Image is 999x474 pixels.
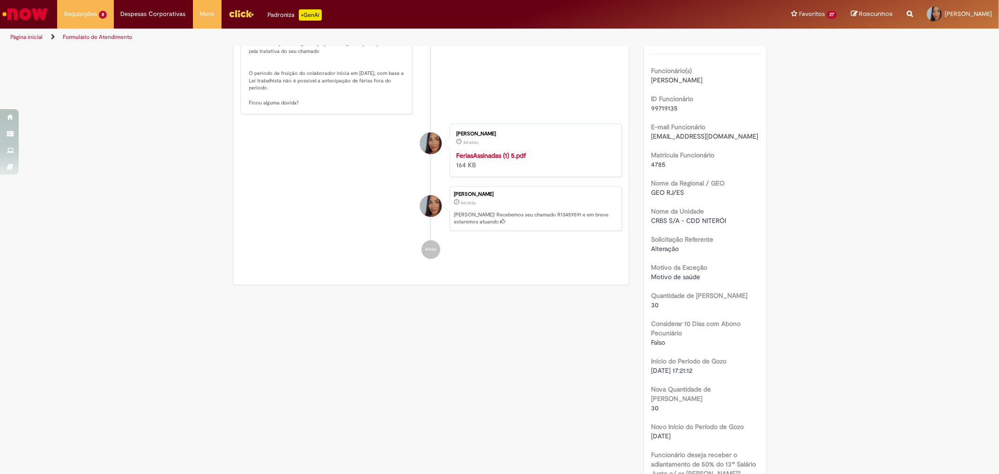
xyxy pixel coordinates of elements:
[651,422,744,431] b: Novo Início do Período de Gozo
[651,95,693,103] b: ID Funcionário
[651,67,692,75] b: Funcionário(s)
[229,7,254,21] img: click_logo_yellow_360x200.png
[651,160,666,169] span: 4785
[7,29,659,46] ul: Trilhas de página
[651,357,726,365] b: Início do Período de Gozo
[10,33,43,41] a: Página inicial
[651,301,659,309] span: 30
[651,385,711,403] b: Nova Quantidade de [PERSON_NAME]
[945,10,992,18] span: [PERSON_NAME]
[651,104,678,112] span: 99719135
[63,33,132,41] a: Formulário de Atendimento
[651,123,705,131] b: E-mail Funcionário
[651,291,747,300] b: Quantidade de [PERSON_NAME]
[827,11,837,19] span: 27
[651,432,671,440] span: [DATE]
[651,235,713,244] b: Solicitação Referente
[240,186,622,231] li: Sue Helen Alves Da Cruz
[249,26,405,107] p: Olá [PERSON_NAME] 😉 Espero que você esteja bem!! 😊 Meu nome é [PERSON_NAME] e [PERSON_NAME] a res...
[463,140,478,145] span: 4d atrás
[651,188,684,197] span: GEO RJ/ES
[1,5,49,23] img: ServiceNow
[651,319,740,337] b: Considerar 10 Dias com Abono Pecuniário
[461,200,476,206] span: 4d atrás
[651,366,692,375] span: [DATE] 17:21:12
[651,338,665,347] span: Falso
[420,195,442,217] div: Sue Helen Alves Da Cruz
[651,263,707,272] b: Motivo da Exceção
[651,216,726,225] span: CRBS S/A - CDD NITERÓI
[651,151,714,159] b: Matrícula Funcionário
[799,9,825,19] span: Favoritos
[651,404,659,412] span: 30
[456,151,526,160] a: FeriasAssinadas (1) 5.pdf
[651,132,758,141] span: [EMAIL_ADDRESS][DOMAIN_NAME]
[454,211,617,226] p: [PERSON_NAME]! Recebemos seu chamado R13459591 e em breve estaremos atuando.
[651,207,704,215] b: Nome da Unidade
[420,133,442,154] div: Sue Helen Alves Da Cruz
[461,200,476,206] time: 28/08/2025 17:32:33
[851,10,893,19] a: Rascunhos
[121,9,186,19] span: Despesas Corporativas
[268,9,322,21] div: Padroniza
[859,9,893,18] span: Rascunhos
[456,131,612,137] div: [PERSON_NAME]
[651,179,725,187] b: Nome da Regional / GEO
[651,244,679,253] span: Alteração
[64,9,97,19] span: Requisições
[651,273,700,281] span: Motivo de saúde
[200,9,215,19] span: More
[454,192,617,197] div: [PERSON_NAME]
[651,76,703,84] span: [PERSON_NAME]
[456,151,612,170] div: 164 KB
[299,9,322,21] p: +GenAi
[99,11,107,19] span: 8
[463,140,478,145] time: 28/08/2025 17:22:20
